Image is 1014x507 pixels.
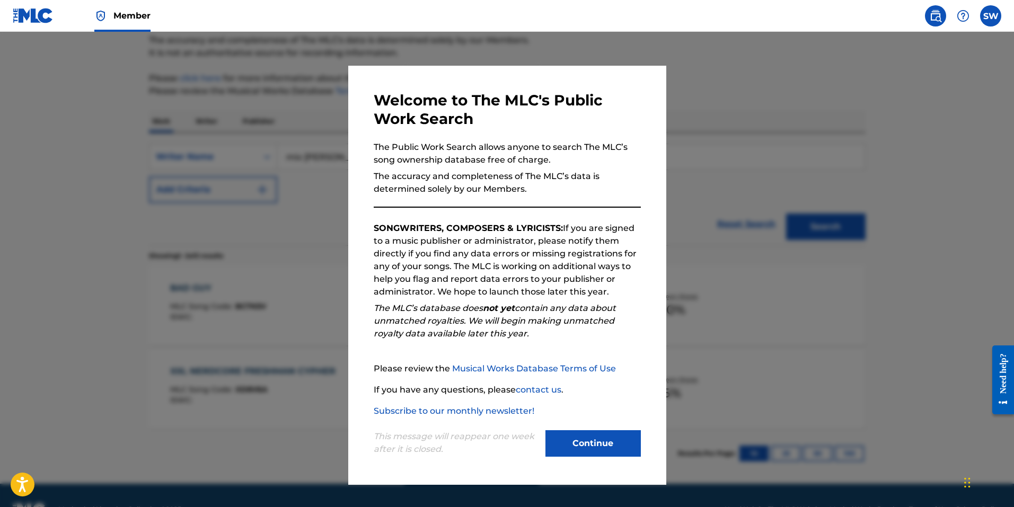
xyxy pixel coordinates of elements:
span: Member [113,10,151,22]
a: Subscribe to our monthly newsletter! [374,406,534,416]
div: Drag [964,467,971,499]
em: The MLC’s database does contain any data about unmatched royalties. We will begin making unmatche... [374,303,616,339]
p: The Public Work Search allows anyone to search The MLC’s song ownership database free of charge. [374,141,641,166]
p: The accuracy and completeness of The MLC’s data is determined solely by our Members. [374,170,641,195]
p: If you are signed to a music publisher or administrator, please notify them directly if you find ... [374,222,641,298]
button: Continue [545,430,641,457]
div: Help [953,5,974,26]
img: Top Rightsholder [94,10,107,22]
p: If you have any questions, please . [374,384,641,396]
iframe: Chat Widget [961,456,1014,507]
p: Please review the [374,362,641,375]
h3: Welcome to The MLC's Public Work Search [374,91,641,128]
a: Public Search [925,5,946,26]
strong: SONGWRITERS, COMPOSERS & LYRICISTS: [374,223,563,233]
iframe: Resource Center [984,337,1014,422]
a: Musical Works Database Terms of Use [452,363,616,373]
strong: not yet [483,303,515,313]
img: search [929,10,942,22]
img: help [957,10,969,22]
p: This message will reappear one week after it is closed. [374,430,539,456]
img: MLC Logo [13,8,54,23]
a: contact us [516,385,561,395]
div: User Menu [980,5,1001,26]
